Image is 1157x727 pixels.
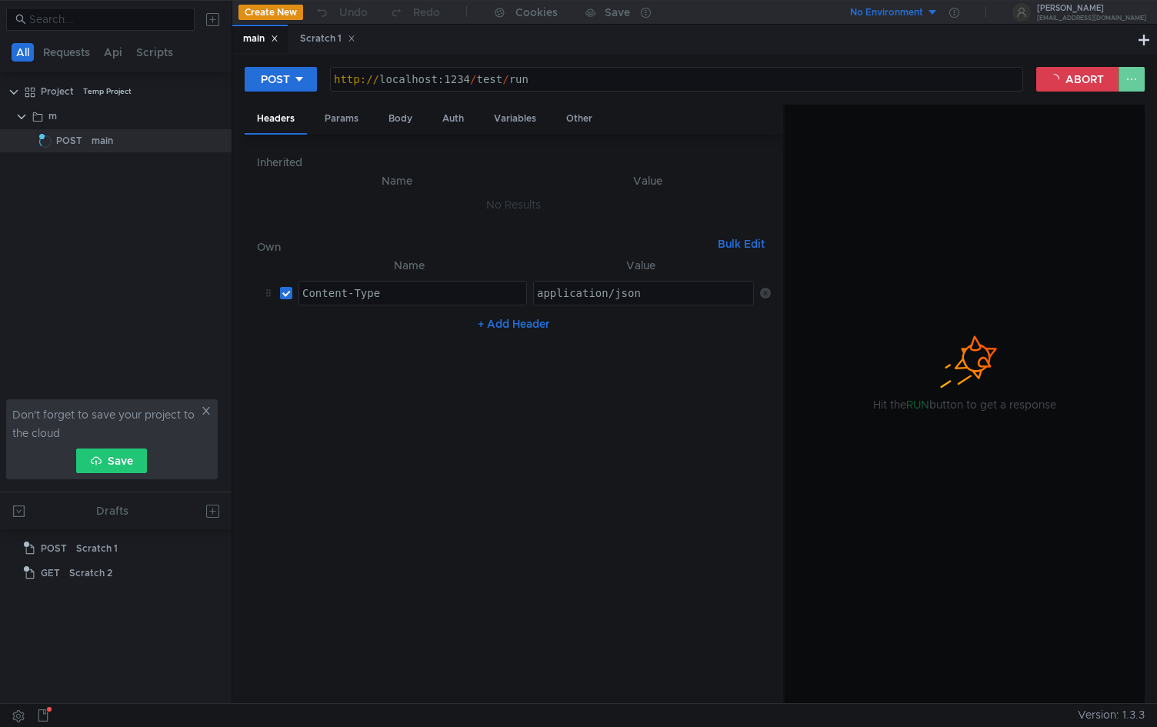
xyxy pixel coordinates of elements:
div: [EMAIL_ADDRESS][DOMAIN_NAME] [1037,15,1146,21]
div: Undo [339,3,368,22]
div: POST [261,71,290,88]
button: Bulk Edit [712,235,771,253]
h6: Inherited [257,153,771,172]
button: POST [245,67,317,92]
th: Name [269,172,525,190]
button: + Add Header [472,315,556,333]
input: Search... [29,11,185,28]
th: Name [292,256,528,275]
div: Headers [245,105,307,135]
span: Version: 1.3.3 [1078,704,1145,726]
div: Auth [430,105,476,133]
div: Save [605,7,630,18]
span: Loading... [38,135,52,148]
button: Scripts [132,43,178,62]
button: Api [99,43,127,62]
div: Variables [482,105,548,133]
span: GET [41,562,60,585]
div: Redo [413,3,440,22]
button: Undo [303,1,378,24]
th: Value [527,256,754,275]
button: All [12,43,34,62]
button: Redo [378,1,451,24]
button: Create New [238,5,303,20]
span: POST [56,129,82,152]
div: Scratch 1 [300,31,355,47]
div: Scratch 2 [69,562,112,585]
span: POST [41,537,67,560]
div: main [243,31,278,47]
th: Value [525,172,771,190]
div: Temp Project [83,80,132,103]
button: Requests [38,43,95,62]
div: No Environment [850,5,923,20]
div: [PERSON_NAME] [1037,5,1146,12]
div: Drafts [96,502,128,520]
span: Don't forget to save your project to the cloud [12,405,198,442]
div: m [48,105,57,128]
h6: Own [257,238,712,256]
div: Body [376,105,425,133]
button: ABORT [1036,67,1119,92]
div: Project [41,80,74,103]
button: Save [76,449,147,473]
div: Scratch 1 [76,537,118,560]
nz-embed-empty: No Results [486,198,541,212]
div: Other [554,105,605,133]
div: Params [312,105,371,133]
div: main [92,129,113,152]
div: Cookies [515,3,558,22]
